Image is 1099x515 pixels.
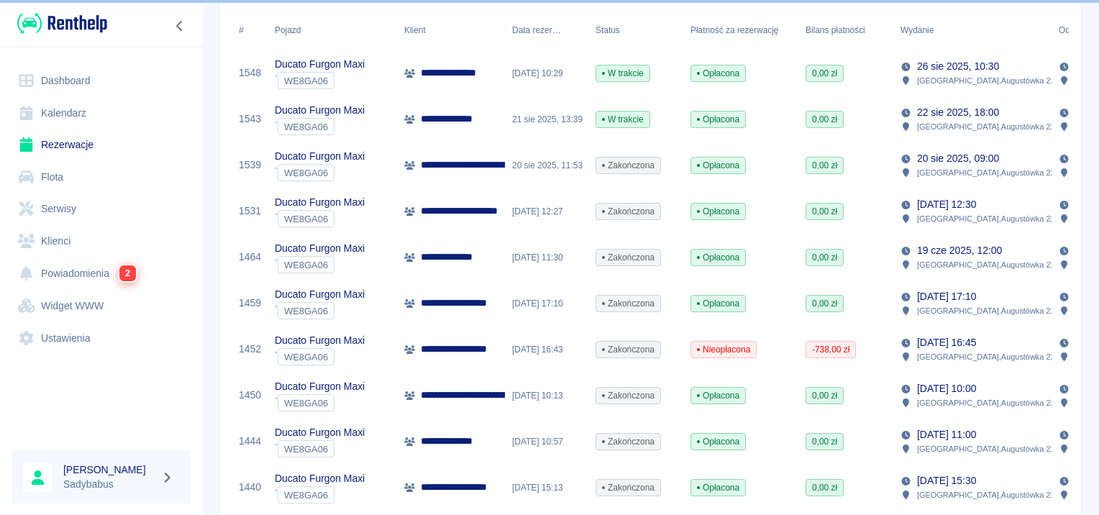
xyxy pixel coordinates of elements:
[12,12,107,35] a: Renthelp logo
[275,195,365,210] p: Ducato Furgon Maxi
[12,290,191,322] a: Widget WWW
[806,481,843,494] span: 0,00 zł
[691,251,745,264] span: Opłacona
[275,302,365,319] div: `
[275,333,365,348] p: Ducato Furgon Maxi
[917,120,1060,133] p: [GEOGRAPHIC_DATA] , Augustówka 22A
[596,251,660,264] span: Zakończona
[505,10,588,50] div: Data rezerwacji
[275,425,365,440] p: Ducato Furgon Maxi
[239,388,261,403] a: 1450
[505,234,588,281] div: [DATE] 11:30
[275,348,365,365] div: `
[278,168,334,178] span: WE8GA06
[63,462,155,477] h6: [PERSON_NAME]
[917,427,976,442] p: [DATE] 11:00
[917,335,976,350] p: [DATE] 16:45
[232,10,268,50] div: #
[505,373,588,419] div: [DATE] 10:13
[275,394,365,411] div: `
[917,488,1060,501] p: [GEOGRAPHIC_DATA] , Augustówka 22A
[691,113,745,126] span: Opłacona
[12,193,191,225] a: Serwisy
[806,67,843,80] span: 0,00 zł
[275,379,365,394] p: Ducato Furgon Maxi
[505,142,588,188] div: 20 sie 2025, 11:53
[278,76,334,86] span: WE8GA06
[275,72,365,89] div: `
[806,10,865,50] div: Bilans płatności
[806,205,843,218] span: 0,00 zł
[806,159,843,172] span: 0,00 zł
[275,57,365,72] p: Ducato Furgon Maxi
[917,473,976,488] p: [DATE] 15:30
[596,113,649,126] span: W trakcie
[278,260,334,270] span: WE8GA06
[505,465,588,511] div: [DATE] 15:13
[278,444,334,455] span: WE8GA06
[806,297,843,310] span: 0,00 zł
[239,158,261,173] a: 1539
[404,10,426,50] div: Klient
[505,327,588,373] div: [DATE] 16:43
[934,20,954,40] button: Sort
[691,343,756,356] span: Nieopłacona
[12,225,191,257] a: Klienci
[917,396,1060,409] p: [GEOGRAPHIC_DATA] , Augustówka 22A
[596,67,649,80] span: W trakcie
[239,480,261,495] a: 1440
[917,289,976,304] p: [DATE] 17:10
[690,10,779,50] div: Płatność za rezerwację
[512,10,561,50] div: Data rezerwacji
[119,265,136,281] span: 2
[691,159,745,172] span: Opłacona
[275,210,365,227] div: `
[806,251,843,264] span: 0,00 zł
[505,50,588,96] div: [DATE] 10:29
[278,122,334,132] span: WE8GA06
[239,250,261,265] a: 1464
[12,257,191,290] a: Powiadomienia2
[917,212,1060,225] p: [GEOGRAPHIC_DATA] , Augustówka 22A
[12,65,191,97] a: Dashboard
[275,256,365,273] div: `
[806,435,843,448] span: 0,00 zł
[691,389,745,402] span: Opłacona
[239,10,244,50] div: #
[798,10,893,50] div: Bilans płatności
[505,281,588,327] div: [DATE] 17:10
[505,188,588,234] div: [DATE] 12:27
[691,481,745,494] span: Opłacona
[691,205,745,218] span: Opłacona
[596,389,660,402] span: Zakończona
[239,342,261,357] a: 1452
[268,10,397,50] div: Pojazd
[596,205,660,218] span: Zakończona
[917,105,999,120] p: 22 sie 2025, 18:00
[893,10,1052,50] div: Wydanie
[917,304,1060,317] p: [GEOGRAPHIC_DATA] , Augustówka 22A
[596,343,660,356] span: Zakończona
[596,159,660,172] span: Zakończona
[12,97,191,129] a: Kalendarz
[275,471,365,486] p: Ducato Furgon Maxi
[505,419,588,465] div: [DATE] 10:57
[275,287,365,302] p: Ducato Furgon Maxi
[275,440,365,457] div: `
[596,481,660,494] span: Zakończona
[12,161,191,193] a: Flota
[917,243,1002,258] p: 19 cze 2025, 12:00
[275,103,365,118] p: Ducato Furgon Maxi
[917,442,1060,455] p: [GEOGRAPHIC_DATA] , Augustówka 22A
[275,164,365,181] div: `
[917,258,1060,271] p: [GEOGRAPHIC_DATA] , Augustówka 22A
[806,113,843,126] span: 0,00 zł
[900,10,934,50] div: Wydanie
[806,389,843,402] span: 0,00 zł
[561,20,581,40] button: Sort
[169,17,191,35] button: Zwiń nawigację
[275,241,365,256] p: Ducato Furgon Maxi
[917,381,976,396] p: [DATE] 10:00
[17,12,107,35] img: Renthelp logo
[239,65,261,81] a: 1548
